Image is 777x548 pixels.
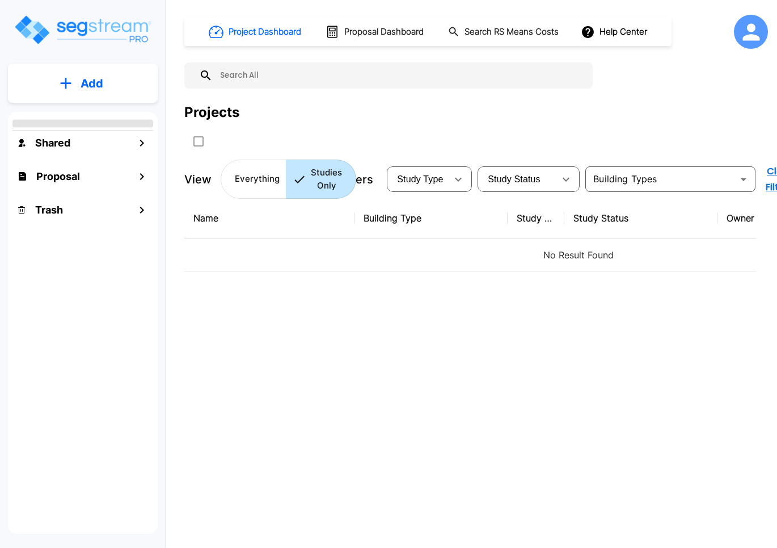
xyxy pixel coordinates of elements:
[184,198,354,239] th: Name
[229,26,301,39] h1: Project Dashboard
[589,171,733,187] input: Building Types
[344,26,424,39] h1: Proposal Dashboard
[717,198,774,239] th: Owner
[221,160,356,199] div: Platform
[187,130,210,153] button: SelectAll
[286,160,356,199] button: Studies Only
[311,166,342,192] p: Studies Only
[488,174,540,184] span: Study Status
[204,19,307,44] button: Project Dashboard
[444,21,565,43] button: Search RS Means Costs
[221,160,286,199] button: Everything
[321,20,430,44] button: Proposal Dashboard
[480,164,555,195] div: Select
[13,14,152,46] img: Logo
[354,198,508,239] th: Building Type
[81,75,103,92] p: Add
[578,21,652,43] button: Help Center
[36,169,80,184] h1: Proposal
[508,198,564,239] th: Study Type
[564,198,717,239] th: Study Status
[464,26,559,39] h1: Search RS Means Costs
[397,174,443,184] span: Study Type
[184,171,212,188] p: View
[339,171,373,188] p: Filters
[35,135,70,150] h1: Shared
[184,102,239,123] div: Projects
[35,202,63,217] h1: Trash
[213,62,587,89] input: Search All
[389,164,447,195] div: Select
[736,171,751,187] button: Open
[235,173,280,186] p: Everything
[8,67,158,100] button: Add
